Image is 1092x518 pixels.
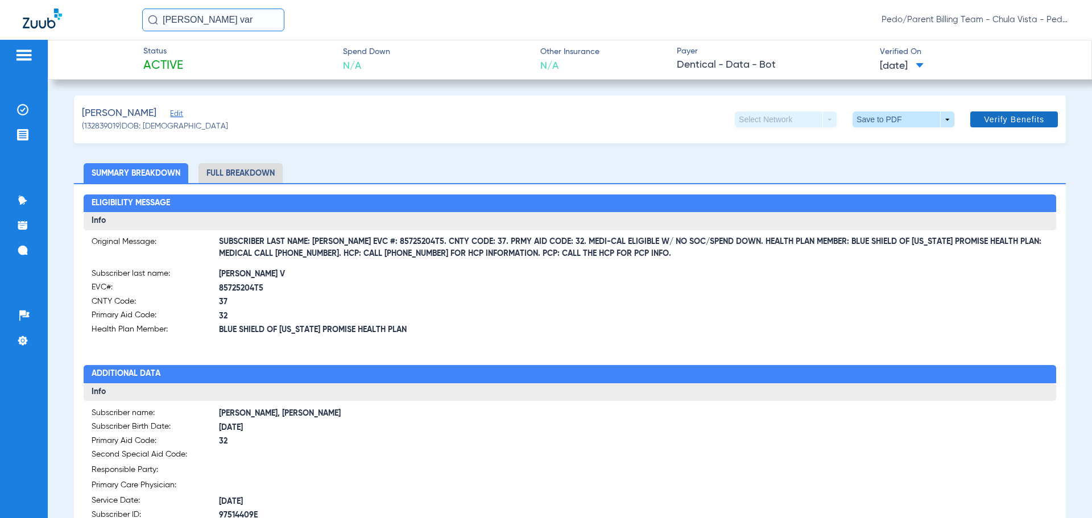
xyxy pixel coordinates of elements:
span: Pedo/Parent Billing Team - Chula Vista - Pedo | The Super Dentists [882,14,1069,26]
h3: Info [84,212,1056,230]
span: 37 [219,296,570,308]
span: Second Special Aid Code: [92,449,219,464]
span: Status [143,45,183,57]
h2: Additional Data [84,365,1056,383]
span: 32 [219,436,570,447]
span: [DATE] [219,422,570,434]
span: EVC#: [92,281,219,296]
h2: Eligibility Message [84,194,1056,213]
span: Subscriber name: [92,407,219,421]
img: hamburger-icon [15,48,33,62]
span: 32 [219,310,570,322]
span: Active [143,58,183,74]
button: Verify Benefits [970,111,1058,127]
span: SUBSCRIBER LAST NAME: [PERSON_NAME] EVC #: 85725204T5. CNTY CODE: 37. PRMY AID CODE: 32. MEDI-CAL... [219,242,1048,254]
span: [DATE] [219,496,570,508]
span: Edit [170,110,180,121]
h3: Info [84,383,1056,401]
span: N/A [343,59,390,73]
span: N/A [540,59,599,73]
img: Search Icon [148,15,158,25]
span: Service Date: [92,495,219,509]
span: 85725204T5 [219,283,570,295]
span: [PERSON_NAME], [PERSON_NAME] [219,408,570,420]
span: Primary Care Physician: [92,479,219,495]
span: Subscriber Birth Date: [92,421,219,435]
span: Other Insurance [540,46,599,58]
span: Primary Aid Code: [92,309,219,324]
span: Spend Down [343,46,390,58]
li: Full Breakdown [198,163,283,183]
span: Subscriber last name: [92,268,219,282]
span: CNTY Code: [92,296,219,310]
img: Zuub Logo [23,9,62,28]
span: Primary Aid Code: [92,435,219,449]
span: Responsible Party: [92,464,219,479]
span: Dentical - Data - Bot [677,58,870,72]
span: BLUE SHIELD OF [US_STATE] PROMISE HEALTH PLAN [219,324,570,336]
span: Verify Benefits [984,115,1044,124]
iframe: Chat Widget [1035,463,1092,518]
span: Payer [677,45,870,57]
span: [PERSON_NAME] V [219,268,570,280]
span: (132839019) DOB: [DEMOGRAPHIC_DATA] [82,121,228,132]
input: Search for patients [142,9,284,31]
span: [DATE] [880,59,924,73]
span: [PERSON_NAME] [82,106,156,121]
li: Summary Breakdown [84,163,188,183]
span: Original Message: [92,236,219,254]
span: Verified On [880,46,1073,58]
button: Save to PDF [853,111,954,127]
span: Health Plan Member: [92,324,219,338]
